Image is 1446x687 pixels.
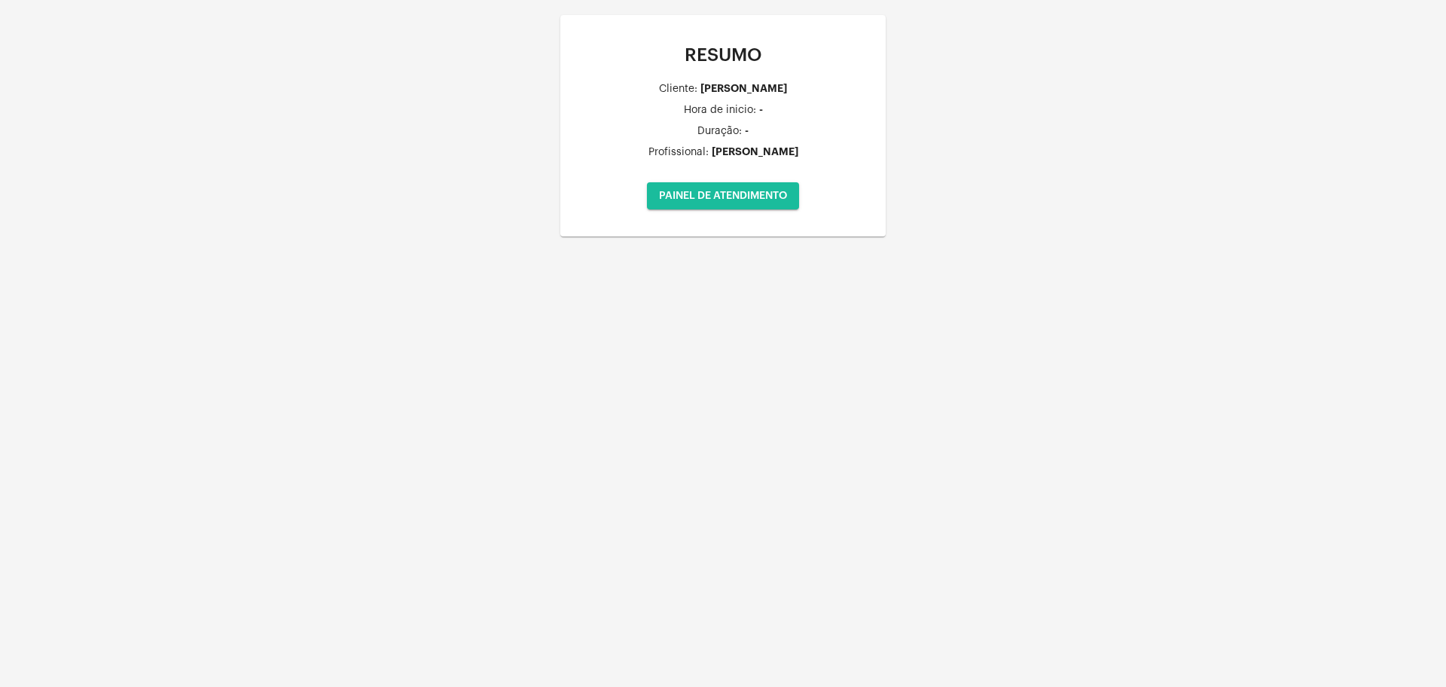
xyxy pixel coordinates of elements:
[648,147,709,158] div: Profissional:
[745,125,749,136] div: -
[700,83,787,94] div: [PERSON_NAME]
[759,104,763,115] div: -
[697,126,742,137] div: Duração:
[684,105,756,116] div: Hora de inicio:
[572,45,874,65] p: RESUMO
[712,146,798,157] div: [PERSON_NAME]
[647,182,799,209] button: PAINEL DE ATENDIMENTO
[659,191,787,201] span: PAINEL DE ATENDIMENTO
[659,84,697,95] div: Cliente:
